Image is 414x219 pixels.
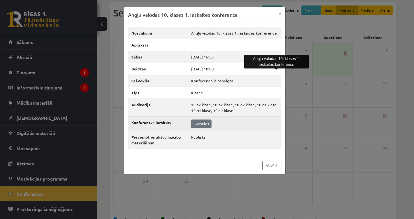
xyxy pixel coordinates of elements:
th: Apraksts [128,39,188,51]
th: Pievienot ierakstu mācību materiāliem [128,131,188,149]
th: Auditorija [128,99,188,116]
h3: Angļu valodas 10. klases 1. ieskaites konference [128,11,238,19]
td: [DATE] 16:55 [188,51,281,63]
td: 10.a2 klase, 10.b2 klase, 10.c2 klase, 10.a1 klase, 10.b1 klase, 10.c1 klase [188,99,281,116]
th: Beidzas [128,63,188,75]
a: Skatīties [191,120,212,128]
th: Tips [128,87,188,99]
td: Konference ir pabeigta [188,75,281,87]
a: Aizvērt [262,161,281,170]
th: Nosaukums [128,27,188,39]
td: Publisks [188,131,281,149]
th: Stāvoklis [128,75,188,87]
button: × [275,7,285,19]
td: [DATE] 18:00 [188,63,281,75]
th: Konferences ieraksts [128,116,188,131]
th: Sākas [128,51,188,63]
td: Angļu valodas 10. klases 1. ieskaites konference [188,27,281,39]
td: Klases [188,87,281,99]
div: Angļu valodas 10. klases 1. ieskaites konference [244,55,309,68]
